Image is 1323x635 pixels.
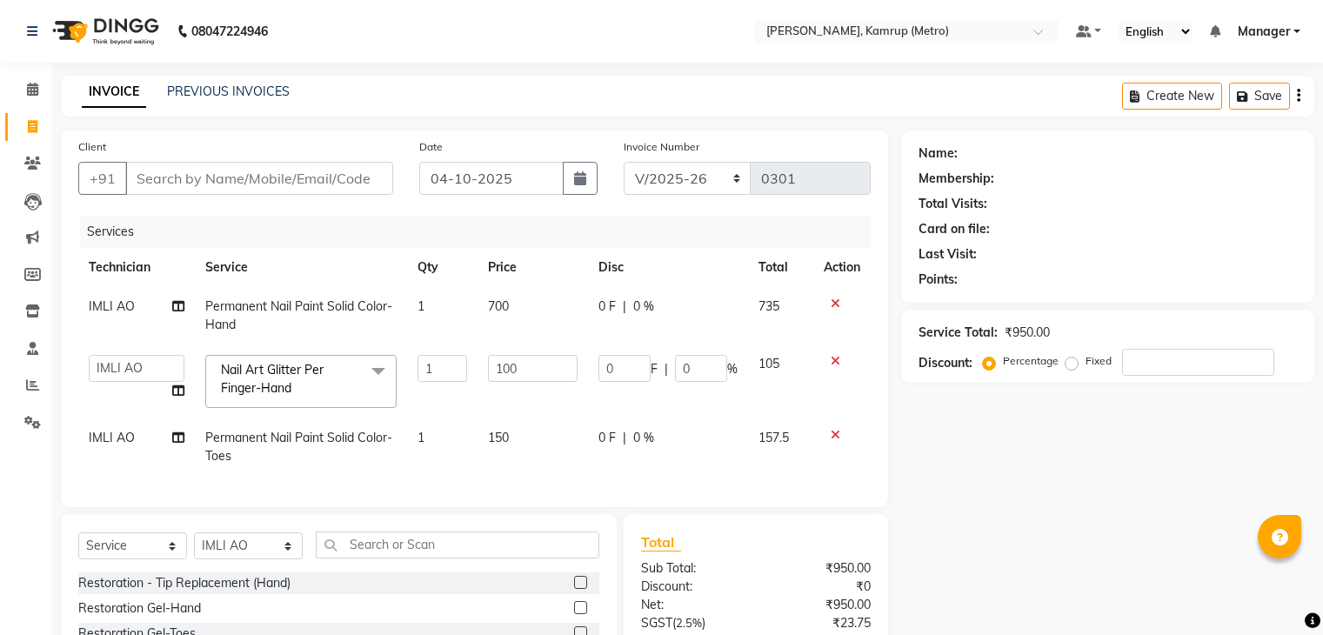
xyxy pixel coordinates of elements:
[598,429,616,447] span: 0 F
[623,429,626,447] span: |
[919,245,977,264] div: Last Visit:
[82,77,146,108] a: INVOICE
[758,430,789,445] span: 157.5
[1003,353,1059,369] label: Percentage
[676,616,702,630] span: 2.5%
[641,533,681,551] span: Total
[167,84,290,99] a: PREVIOUS INVOICES
[407,248,478,287] th: Qty
[488,298,509,314] span: 700
[78,574,291,592] div: Restoration - Tip Replacement (Hand)
[598,297,616,316] span: 0 F
[1122,83,1222,110] button: Create New
[919,144,958,163] div: Name:
[641,615,672,631] span: SGST
[756,578,884,596] div: ₹0
[633,429,654,447] span: 0 %
[78,599,201,618] div: Restoration Gel-Hand
[1086,353,1112,369] label: Fixed
[1005,324,1050,342] div: ₹950.00
[195,248,407,287] th: Service
[756,596,884,614] div: ₹950.00
[756,559,884,578] div: ₹950.00
[418,298,424,314] span: 1
[919,195,987,213] div: Total Visits:
[221,362,324,396] span: Nail Art Glitter Per Finger-Hand
[748,248,812,287] th: Total
[919,271,958,289] div: Points:
[628,614,756,632] div: ( )
[588,248,748,287] th: Disc
[89,430,135,445] span: IMLI AO
[78,162,127,195] button: +91
[919,220,990,238] div: Card on file:
[756,614,884,632] div: ₹23.75
[919,170,994,188] div: Membership:
[758,356,779,371] span: 105
[628,596,756,614] div: Net:
[919,324,998,342] div: Service Total:
[418,430,424,445] span: 1
[1229,83,1290,110] button: Save
[205,298,392,332] span: Permanent Nail Paint Solid Color-Hand
[633,297,654,316] span: 0 %
[1238,23,1290,41] span: Manager
[419,139,443,155] label: Date
[758,298,779,314] span: 735
[191,7,268,56] b: 08047224946
[727,360,738,378] span: %
[125,162,393,195] input: Search by Name/Mobile/Email/Code
[919,354,972,372] div: Discount:
[628,578,756,596] div: Discount:
[80,216,884,248] div: Services
[624,139,699,155] label: Invoice Number
[291,380,299,396] a: x
[478,248,588,287] th: Price
[78,248,195,287] th: Technician
[651,360,658,378] span: F
[205,430,392,464] span: Permanent Nail Paint Solid Color-Toes
[665,360,668,378] span: |
[89,298,135,314] span: IMLI AO
[813,248,871,287] th: Action
[488,430,509,445] span: 150
[78,139,106,155] label: Client
[316,531,599,558] input: Search or Scan
[623,297,626,316] span: |
[44,7,164,56] img: logo
[628,559,756,578] div: Sub Total:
